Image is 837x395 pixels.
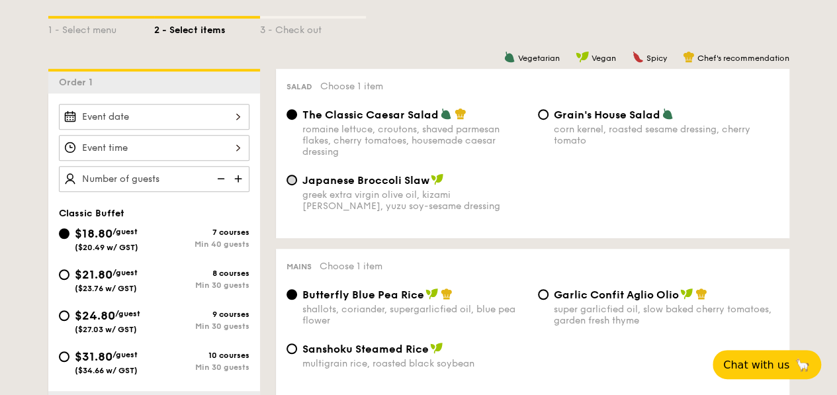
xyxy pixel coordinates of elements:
[59,208,124,219] span: Classic Buffet
[320,81,383,92] span: Choose 1 item
[695,288,707,300] img: icon-chef-hat.a58ddaea.svg
[425,288,439,300] img: icon-vegan.f8ff3823.svg
[59,166,249,192] input: Number of guests
[154,310,249,319] div: 9 courses
[59,77,98,88] span: Order 1
[646,54,667,63] span: Spicy
[554,288,679,301] span: Garlic Confit Aglio Olio
[576,51,589,63] img: icon-vegan.f8ff3823.svg
[75,325,137,334] span: ($27.03 w/ GST)
[75,284,137,293] span: ($23.76 w/ GST)
[75,243,138,252] span: ($20.49 w/ GST)
[662,108,674,120] img: icon-vegetarian.fe4039eb.svg
[154,240,249,249] div: Min 40 guests
[302,343,429,355] span: Sanshoku Steamed Rice
[154,19,260,37] div: 2 - Select items
[302,124,527,157] div: romaine lettuce, croutons, shaved parmesan flakes, cherry tomatoes, housemade caesar dressing
[59,310,69,321] input: $24.80/guest($27.03 w/ GST)9 coursesMin 30 guests
[302,304,527,326] div: shallots, coriander, supergarlicfied oil, blue pea flower
[302,358,527,369] div: multigrain rice, roasted black soybean
[75,308,115,323] span: $24.80
[713,350,821,379] button: Chat with us🦙
[115,309,140,318] span: /guest
[320,261,382,272] span: Choose 1 item
[455,108,466,120] img: icon-chef-hat.a58ddaea.svg
[286,82,312,91] span: Salad
[795,357,811,373] span: 🦙
[286,262,312,271] span: Mains
[260,19,366,37] div: 3 - Check out
[154,322,249,331] div: Min 30 guests
[302,109,439,121] span: The Classic Caesar Salad
[112,350,138,359] span: /guest
[154,281,249,290] div: Min 30 guests
[286,289,297,300] input: Butterfly Blue Pea Riceshallots, coriander, supergarlicfied oil, blue pea flower
[683,51,695,63] img: icon-chef-hat.a58ddaea.svg
[59,135,249,161] input: Event time
[75,349,112,364] span: $31.80
[154,269,249,278] div: 8 courses
[112,227,138,236] span: /guest
[59,104,249,130] input: Event date
[154,363,249,372] div: Min 30 guests
[504,51,515,63] img: icon-vegetarian.fe4039eb.svg
[440,108,452,120] img: icon-vegetarian.fe4039eb.svg
[75,226,112,241] span: $18.80
[48,19,154,37] div: 1 - Select menu
[538,109,549,120] input: Grain's House Saladcorn kernel, roasted sesame dressing, cherry tomato
[518,54,560,63] span: Vegetarian
[75,366,138,375] span: ($34.66 w/ GST)
[554,124,779,146] div: corn kernel, roasted sesame dressing, cherry tomato
[538,289,549,300] input: Garlic Confit Aglio Oliosuper garlicfied oil, slow baked cherry tomatoes, garden fresh thyme
[697,54,789,63] span: Chef's recommendation
[154,351,249,360] div: 10 courses
[441,288,453,300] img: icon-chef-hat.a58ddaea.svg
[154,228,249,237] div: 7 courses
[430,342,443,354] img: icon-vegan.f8ff3823.svg
[286,175,297,185] input: Japanese Broccoli Slawgreek extra virgin olive oil, kizami [PERSON_NAME], yuzu soy-sesame dressing
[632,51,644,63] img: icon-spicy.37a8142b.svg
[286,109,297,120] input: The Classic Caesar Saladromaine lettuce, croutons, shaved parmesan flakes, cherry tomatoes, house...
[286,343,297,354] input: Sanshoku Steamed Ricemultigrain rice, roasted black soybean
[59,228,69,239] input: $18.80/guest($20.49 w/ GST)7 coursesMin 40 guests
[554,109,660,121] span: Grain's House Salad
[431,173,444,185] img: icon-vegan.f8ff3823.svg
[592,54,616,63] span: Vegan
[59,269,69,280] input: $21.80/guest($23.76 w/ GST)8 coursesMin 30 guests
[723,359,789,371] span: Chat with us
[302,189,527,212] div: greek extra virgin olive oil, kizami [PERSON_NAME], yuzu soy-sesame dressing
[302,174,429,187] span: Japanese Broccoli Slaw
[680,288,693,300] img: icon-vegan.f8ff3823.svg
[302,288,424,301] span: Butterfly Blue Pea Rice
[59,351,69,362] input: $31.80/guest($34.66 w/ GST)10 coursesMin 30 guests
[75,267,112,282] span: $21.80
[554,304,779,326] div: super garlicfied oil, slow baked cherry tomatoes, garden fresh thyme
[210,166,230,191] img: icon-reduce.1d2dbef1.svg
[112,268,138,277] span: /guest
[230,166,249,191] img: icon-add.58712e84.svg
